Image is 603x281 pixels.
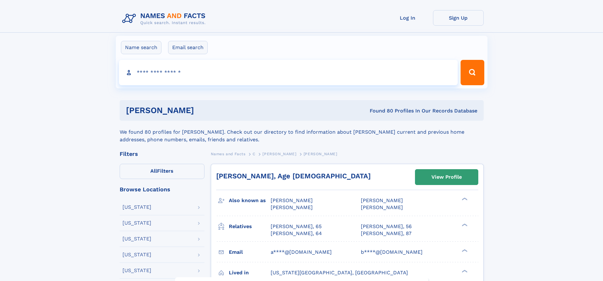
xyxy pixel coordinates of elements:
[120,10,211,27] img: Logo Names and Facts
[271,270,408,276] span: [US_STATE][GEOGRAPHIC_DATA], [GEOGRAPHIC_DATA]
[460,269,468,273] div: ❯
[120,164,204,179] label: Filters
[253,150,255,158] a: C
[382,10,433,26] a: Log In
[361,204,403,210] span: [PERSON_NAME]
[120,151,204,157] div: Filters
[121,41,161,54] label: Name search
[168,41,208,54] label: Email search
[122,252,151,257] div: [US_STATE]
[122,268,151,273] div: [US_STATE]
[361,230,411,237] a: [PERSON_NAME], 87
[229,221,271,232] h3: Relatives
[431,170,462,184] div: View Profile
[229,195,271,206] h3: Also known as
[120,121,484,144] div: We found 80 profiles for [PERSON_NAME]. Check out our directory to find information about [PERSON...
[271,223,322,230] a: [PERSON_NAME], 65
[361,223,412,230] a: [PERSON_NAME], 56
[361,197,403,203] span: [PERSON_NAME]
[460,248,468,252] div: ❯
[415,169,478,185] a: View Profile
[216,172,371,180] a: [PERSON_NAME], Age [DEMOGRAPHIC_DATA]
[460,223,468,227] div: ❯
[253,152,255,156] span: C
[271,197,313,203] span: [PERSON_NAME]
[460,197,468,201] div: ❯
[282,107,477,114] div: Found 80 Profiles In Our Records Database
[304,152,337,156] span: [PERSON_NAME]
[126,106,282,114] h1: [PERSON_NAME]
[119,60,458,85] input: search input
[461,60,484,85] button: Search Button
[120,187,204,192] div: Browse Locations
[122,236,151,241] div: [US_STATE]
[433,10,484,26] a: Sign Up
[211,150,246,158] a: Names and Facts
[262,150,296,158] a: [PERSON_NAME]
[229,267,271,278] h3: Lived in
[271,230,322,237] a: [PERSON_NAME], 64
[122,205,151,210] div: [US_STATE]
[229,247,271,258] h3: Email
[122,220,151,226] div: [US_STATE]
[262,152,296,156] span: [PERSON_NAME]
[150,168,157,174] span: All
[271,204,313,210] span: [PERSON_NAME]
